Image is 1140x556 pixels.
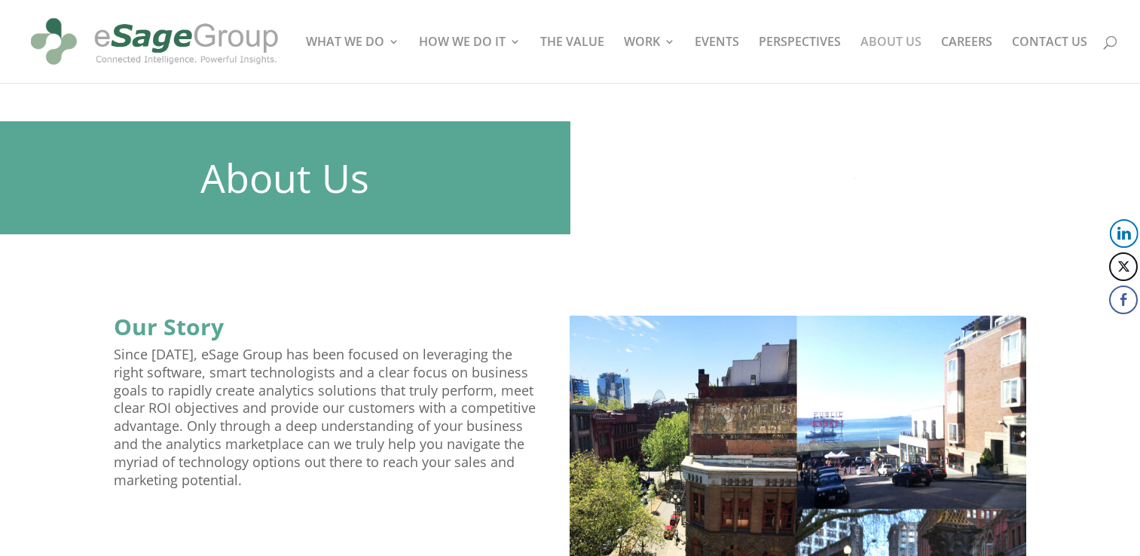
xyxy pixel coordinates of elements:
a: WHAT WE DO [306,36,399,83]
strong: Our Story [114,311,224,342]
a: HOW WE DO IT [419,36,521,83]
button: LinkedIn Share [1109,219,1138,248]
a: CONTACT US [1012,36,1087,83]
button: Twitter Share [1109,252,1138,281]
img: eSage Group [26,6,283,77]
a: PERSPECTIVES [759,36,841,83]
a: EVENTS [695,36,739,83]
a: ABOUT US [860,36,921,83]
a: CAREERS [941,36,992,83]
button: Facebook Share [1109,286,1138,314]
a: WORK [624,36,675,83]
a: THE VALUE [540,36,604,83]
p: Since [DATE], eSage Group has been focused on leveraging the right software, smart technologists ... [114,346,536,503]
